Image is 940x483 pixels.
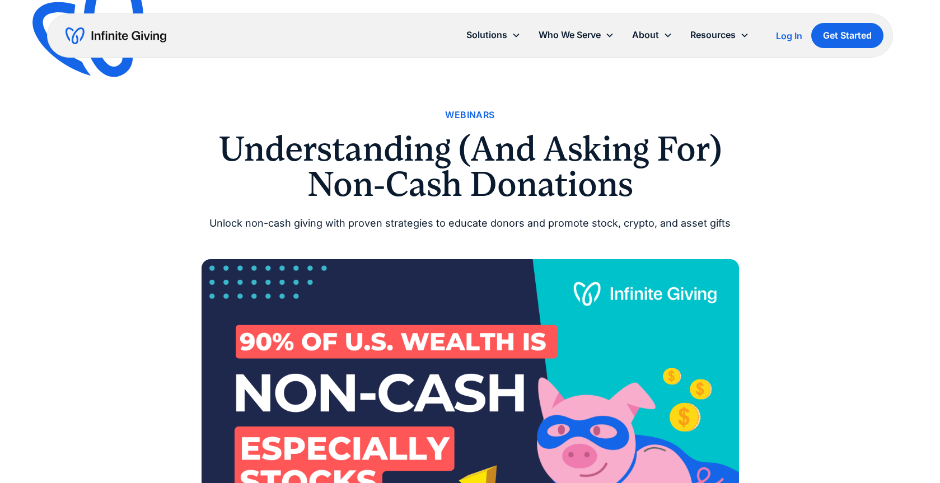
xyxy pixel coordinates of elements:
[530,23,623,47] div: Who We Serve
[776,31,802,40] div: Log In
[466,27,507,43] div: Solutions
[539,27,601,43] div: Who We Serve
[681,23,758,47] div: Resources
[811,23,883,48] a: Get Started
[202,132,739,201] h1: Understanding (And Asking For) Non-Cash Donations
[632,27,659,43] div: About
[202,215,739,232] div: Unlock non-cash giving with proven strategies to educate donors and promote stock, crypto, and as...
[445,107,494,123] a: Webinars
[623,23,681,47] div: About
[66,27,166,45] a: home
[457,23,530,47] div: Solutions
[690,27,736,43] div: Resources
[776,29,802,43] a: Log In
